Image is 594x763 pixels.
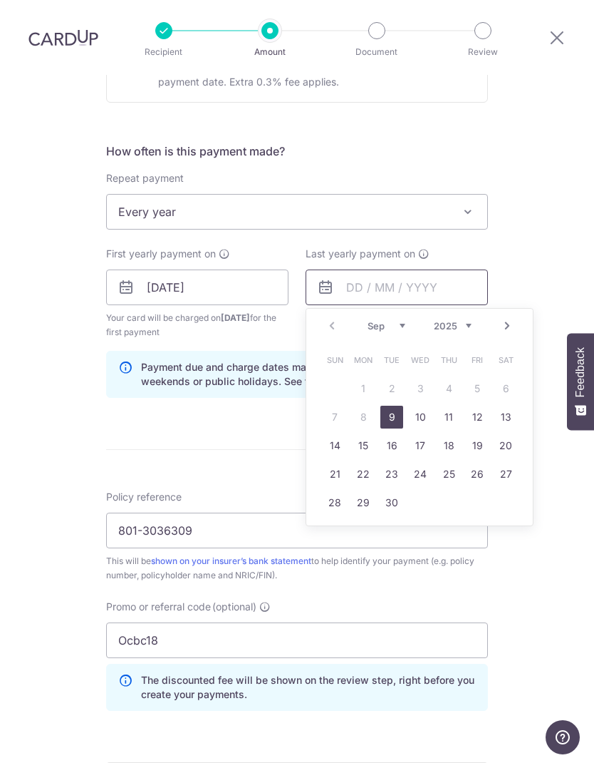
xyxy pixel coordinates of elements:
[106,143,488,160] h5: How often is this payment made?
[323,434,346,457] a: 14
[409,406,432,429] a: 10
[230,45,310,59] p: Amount
[141,360,476,389] p: Payment due and charge dates may be adjusted if it falls on weekends or public holidays. See fina...
[337,45,417,59] p: Document
[106,247,216,261] span: First yearly payment on
[380,406,403,429] a: 9
[494,406,517,429] a: 13
[494,349,517,372] span: Saturday
[106,554,488,583] div: This will be to help identify your payment (e.g. policy number, policyholder name and NRIC/FIN).
[380,349,403,372] span: Tuesday
[107,195,487,229] span: Every year
[437,406,460,429] a: 11
[499,317,516,334] a: Next
[106,194,488,230] span: Every year
[466,406,489,429] a: 12
[106,270,288,305] input: DD / MM / YYYY
[306,270,488,305] input: DD / MM / YYYY
[437,349,460,372] span: Thursday
[323,491,346,514] a: 28
[380,434,403,457] a: 16
[466,434,489,457] a: 19
[323,349,346,372] span: Sunday
[574,347,587,397] span: Feedback
[106,311,288,339] span: Your card will be charged on
[380,491,403,514] a: 30
[466,349,489,372] span: Friday
[494,434,517,457] a: 20
[409,349,432,372] span: Wednesday
[323,463,346,486] a: 21
[151,555,311,566] a: shown on your insurer’s bank statement
[352,463,375,486] a: 22
[106,171,184,185] label: Repeat payment
[306,247,415,261] span: Last yearly payment on
[221,312,250,323] span: [DATE]
[124,45,204,59] p: Recipient
[443,45,523,59] p: Review
[546,720,580,756] iframe: Opens a widget where you can find more information
[141,673,476,702] p: The discounted fee will be shown on the review step, right before you create your payments.
[106,600,211,614] span: Promo or referral code
[466,463,489,486] a: 26
[352,434,375,457] a: 15
[409,434,432,457] a: 17
[494,463,517,486] a: 27
[437,434,460,457] a: 18
[28,29,98,46] img: CardUp
[352,491,375,514] a: 29
[409,463,432,486] a: 24
[106,490,182,504] label: Policy reference
[352,349,375,372] span: Monday
[212,600,256,614] span: (optional)
[380,463,403,486] a: 23
[567,333,594,430] button: Feedback - Show survey
[437,463,460,486] a: 25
